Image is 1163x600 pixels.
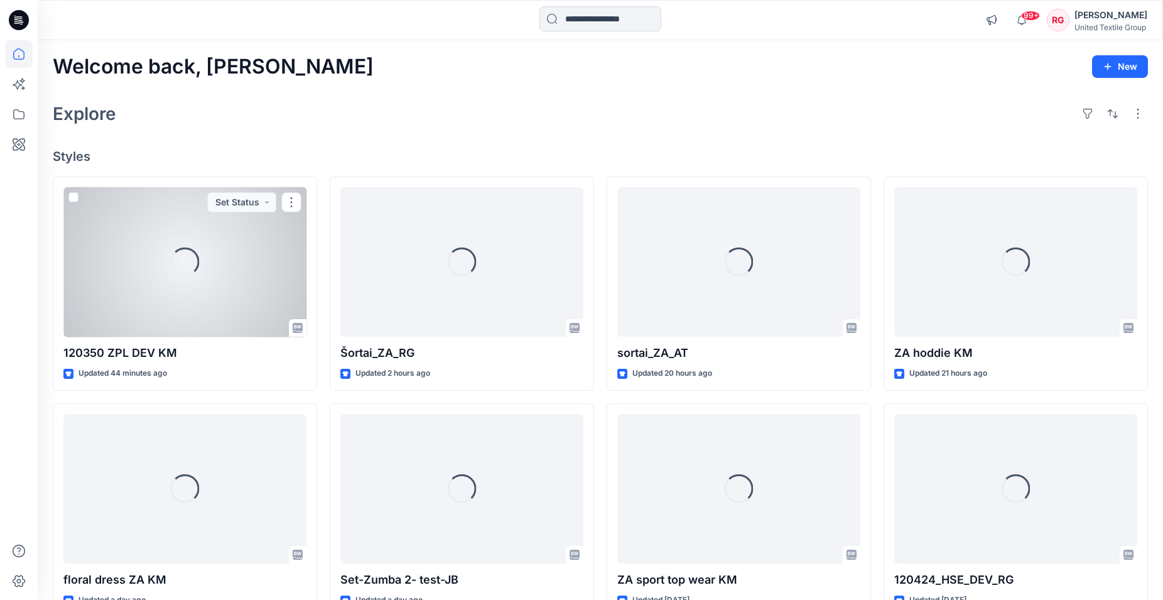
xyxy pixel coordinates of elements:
p: 120424_HSE_DEV_RG [894,571,1137,589]
div: [PERSON_NAME] [1074,8,1147,23]
p: ZA hoddie KM [894,344,1137,362]
p: Updated 2 hours ago [355,367,430,380]
p: Set-Zumba 2- test-JB [340,571,583,589]
p: Updated 20 hours ago [632,367,712,380]
span: 99+ [1021,11,1040,21]
p: sortai_ZA_AT [617,344,860,362]
h2: Welcome back, [PERSON_NAME] [53,55,374,79]
p: Updated 21 hours ago [909,367,987,380]
h2: Explore [53,104,116,124]
p: 120350 ZPL DEV KM [63,344,306,362]
p: floral dress ZA KM [63,571,306,589]
div: United Textile Group [1074,23,1147,32]
div: RG [1047,9,1069,31]
p: ZA sport top wear KM [617,571,860,589]
h4: Styles [53,149,1148,164]
p: Updated 44 minutes ago [78,367,167,380]
button: New [1092,55,1148,78]
p: Šortai_ZA_RG [340,344,583,362]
